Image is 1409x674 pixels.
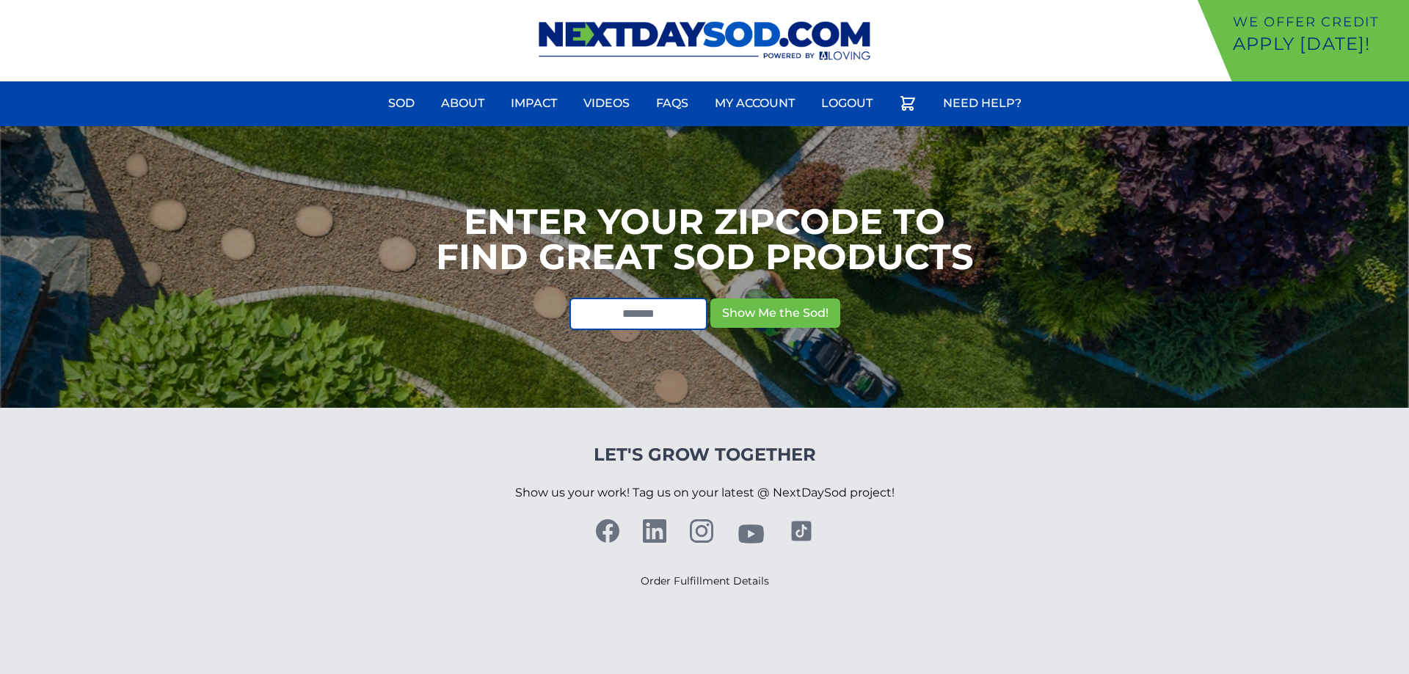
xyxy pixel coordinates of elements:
[1233,12,1403,32] p: We offer Credit
[812,86,881,121] a: Logout
[432,86,493,121] a: About
[710,298,840,328] button: Show Me the Sod!
[575,86,638,121] a: Videos
[436,204,974,274] h1: Enter your Zipcode to Find Great Sod Products
[1233,32,1403,56] p: Apply [DATE]!
[515,466,895,519] p: Show us your work! Tag us on your latest @ NextDaySod project!
[379,86,423,121] a: Sod
[934,86,1030,121] a: Need Help?
[515,443,895,466] h4: Let's Grow Together
[706,86,804,121] a: My Account
[641,574,769,587] a: Order Fulfillment Details
[647,86,697,121] a: FAQs
[502,86,566,121] a: Impact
